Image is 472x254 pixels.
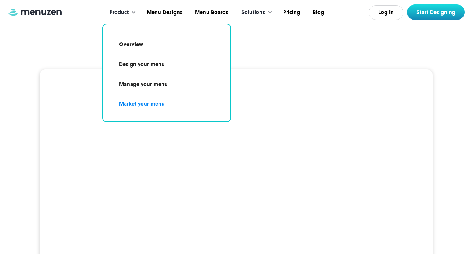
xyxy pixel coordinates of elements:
div: Solutions [234,1,276,24]
div: Solutions [241,8,265,17]
a: Menu Boards [188,1,234,24]
a: Menu Designs [140,1,188,24]
a: Start Designing [407,4,465,20]
div: Product [110,8,129,17]
a: Market your menu [112,96,222,113]
a: Pricing [276,1,306,24]
div: Product [102,1,140,24]
a: Overview [112,36,222,53]
nav: Product [102,24,231,122]
a: Log In [369,5,403,20]
a: Design your menu [112,56,222,73]
a: Manage your menu [112,76,222,93]
a: Blog [306,1,330,24]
